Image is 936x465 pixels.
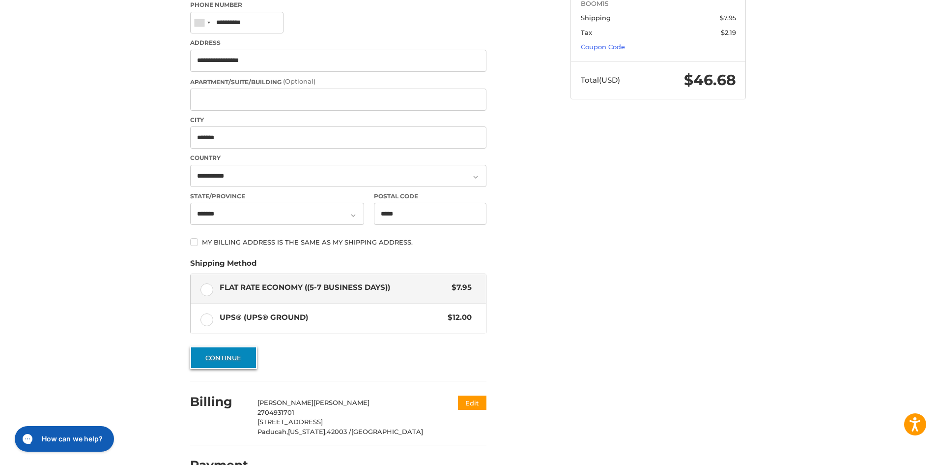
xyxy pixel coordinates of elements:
iframe: Gorgias live chat messenger [10,423,117,455]
span: Tax [581,29,592,36]
label: State/Province [190,192,364,201]
span: Shipping [581,14,611,22]
span: $46.68 [684,71,736,89]
label: City [190,116,486,124]
span: [STREET_ADDRESS] [257,418,323,426]
label: My billing address is the same as my shipping address. [190,238,486,246]
span: 42003 / [327,428,351,435]
label: Postal Code [374,192,487,201]
span: $12.00 [443,312,472,323]
span: $7.95 [447,282,472,293]
span: Total (USD) [581,75,620,85]
span: [PERSON_NAME] [313,399,369,406]
span: [GEOGRAPHIC_DATA] [351,428,423,435]
label: Apartment/Suite/Building [190,77,486,87]
span: Paducah, [257,428,288,435]
span: $2.19 [721,29,736,36]
legend: Shipping Method [190,258,256,274]
button: Continue [190,346,257,369]
a: Coupon Code [581,43,625,51]
iframe: Google Customer Reviews [855,438,936,465]
span: $7.95 [720,14,736,22]
label: Country [190,154,486,162]
span: 2704931701 [257,408,294,416]
label: Address [190,38,486,47]
span: UPS® (UPS® Ground) [220,312,443,323]
small: (Optional) [283,77,315,85]
span: Flat Rate Economy ((5-7 Business Days)) [220,282,447,293]
label: Phone Number [190,0,486,9]
button: Edit [458,396,486,410]
span: [US_STATE], [288,428,327,435]
span: [PERSON_NAME] [257,399,313,406]
h2: Billing [190,394,248,409]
